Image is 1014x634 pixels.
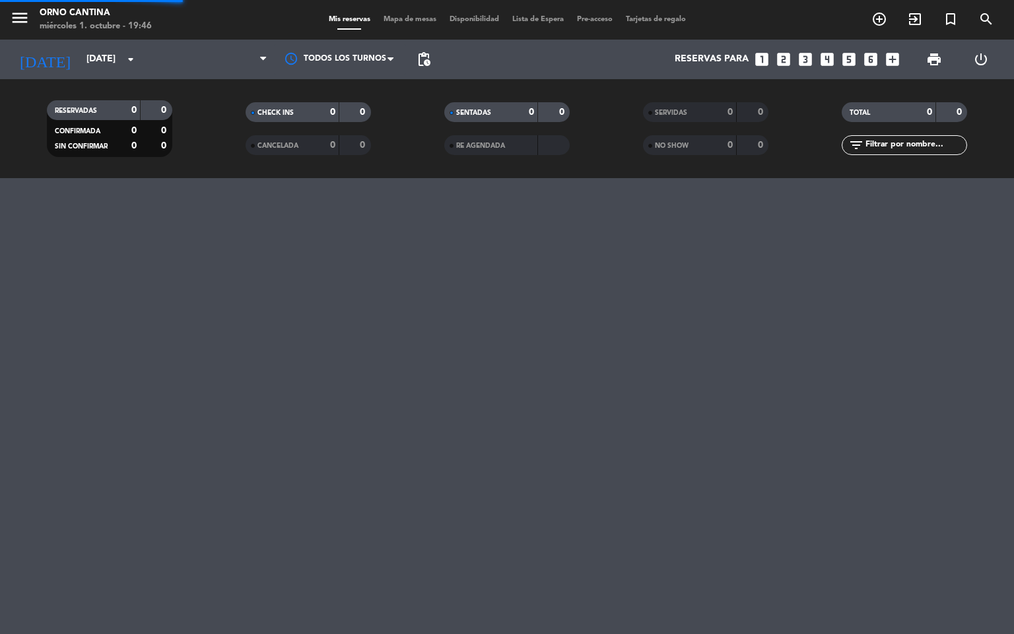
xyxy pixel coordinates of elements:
span: TOTAL [850,110,870,116]
span: Pre-acceso [570,16,619,23]
strong: 0 [758,141,766,150]
i: filter_list [848,137,864,153]
i: looks_two [775,51,792,68]
i: power_settings_new [973,51,989,67]
i: looks_6 [862,51,879,68]
strong: 0 [727,108,733,117]
strong: 0 [727,141,733,150]
span: SIN CONFIRMAR [55,143,108,150]
span: Lista de Espera [506,16,570,23]
i: add_circle_outline [871,11,887,27]
span: CHECK INS [257,110,294,116]
span: SERVIDAS [655,110,687,116]
span: NO SHOW [655,143,689,149]
strong: 0 [330,108,335,117]
strong: 0 [559,108,567,117]
i: exit_to_app [907,11,923,27]
strong: 0 [927,108,932,117]
i: arrow_drop_down [123,51,139,67]
i: looks_5 [840,51,858,68]
span: Tarjetas de regalo [619,16,693,23]
strong: 0 [161,126,169,135]
span: print [926,51,942,67]
div: Orno Cantina [40,7,152,20]
i: search [978,11,994,27]
button: menu [10,8,30,32]
i: add_box [884,51,901,68]
strong: 0 [957,108,964,117]
span: Reservas para [675,54,749,65]
strong: 0 [131,126,137,135]
div: LOG OUT [957,40,1004,79]
strong: 0 [161,141,169,150]
i: looks_4 [819,51,836,68]
i: turned_in_not [943,11,959,27]
i: looks_3 [797,51,814,68]
span: SENTADAS [456,110,491,116]
strong: 0 [360,141,368,150]
span: Mapa de mesas [377,16,443,23]
strong: 0 [131,106,137,115]
strong: 0 [360,108,368,117]
span: CONFIRMADA [55,128,100,135]
strong: 0 [758,108,766,117]
strong: 0 [161,106,169,115]
i: menu [10,8,30,28]
span: Mis reservas [322,16,377,23]
strong: 0 [330,141,335,150]
input: Filtrar por nombre... [864,138,966,152]
strong: 0 [529,108,534,117]
span: Disponibilidad [443,16,506,23]
i: [DATE] [10,45,80,74]
span: RE AGENDADA [456,143,505,149]
div: miércoles 1. octubre - 19:46 [40,20,152,33]
i: looks_one [753,51,770,68]
span: CANCELADA [257,143,298,149]
span: pending_actions [416,51,432,67]
span: RESERVADAS [55,108,97,114]
strong: 0 [131,141,137,150]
